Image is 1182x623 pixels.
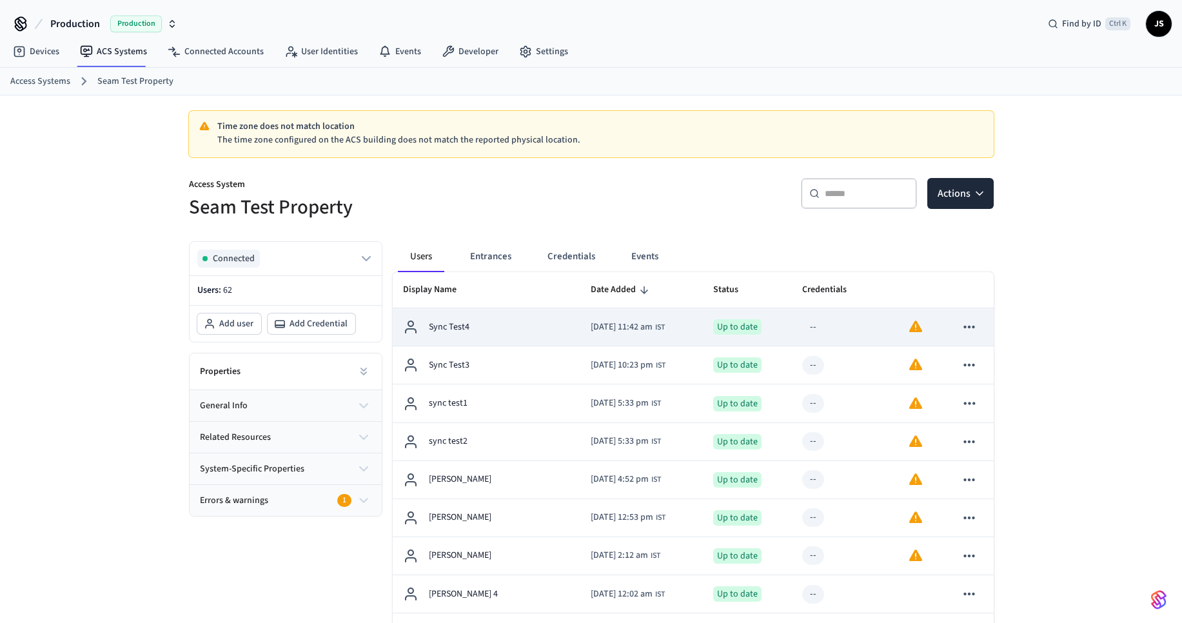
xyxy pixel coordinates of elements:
p: Sync Test4 [429,321,469,334]
div: Up to date [713,357,762,373]
button: general info [190,390,382,421]
span: [DATE] 5:33 pm [591,435,649,448]
p: [PERSON_NAME] 4 [429,588,498,601]
div: Up to date [713,510,762,526]
button: Actions [927,178,994,209]
span: Production [50,16,100,32]
div: Up to date [713,319,762,335]
img: SeamLogoGradient.69752ec5.svg [1151,589,1167,610]
span: Add user [219,317,253,330]
div: Asia/Calcutta [591,397,661,410]
a: Seam Test Property [97,75,173,88]
div: -- [810,321,816,334]
div: Up to date [713,548,762,564]
span: IST [651,550,660,562]
span: Production [110,15,162,32]
button: Errors & warnings1 [190,485,382,516]
span: [DATE] 11:42 am [591,321,653,334]
span: Add Credential [290,317,348,330]
span: Ctrl K [1105,17,1130,30]
div: Find by IDCtrl K [1038,12,1141,35]
div: Asia/Calcutta [591,588,665,601]
span: Find by ID [1062,17,1101,30]
a: Access Systems [10,75,70,88]
a: Developer [431,40,509,63]
button: Events [621,241,669,272]
button: Add user [197,313,261,334]
h5: Seam Test Property [189,194,584,221]
span: Connected [213,252,255,265]
div: Up to date [713,472,762,488]
span: IST [655,322,665,333]
div: Up to date [713,586,762,602]
span: IST [656,512,665,524]
button: Entrances [460,241,522,272]
button: Users [398,241,444,272]
div: -- [810,511,816,524]
span: 62 [223,284,232,297]
span: IST [656,360,665,371]
a: ACS Systems [70,40,157,63]
span: system-specific properties [200,462,304,476]
span: general info [200,399,248,413]
div: -- [810,549,816,562]
h2: Properties [200,365,241,378]
div: -- [810,397,816,410]
span: IST [655,589,665,600]
a: User Identities [274,40,368,63]
p: sync test2 [429,435,468,448]
div: Up to date [713,396,762,411]
p: Users: [197,284,374,297]
span: [DATE] 12:53 pm [591,511,653,524]
span: Errors & warnings [200,494,268,508]
span: Status [713,280,755,300]
div: Asia/Calcutta [591,473,661,486]
span: Date Added [591,280,653,300]
span: [DATE] 4:52 pm [591,473,649,486]
div: Asia/Calcutta [591,549,660,562]
div: -- [810,588,816,601]
span: [DATE] 12:02 am [591,588,653,601]
button: JS [1146,11,1172,37]
a: Devices [3,40,70,63]
div: -- [810,473,816,486]
span: [DATE] 5:33 pm [591,397,649,410]
div: Asia/Calcutta [591,359,665,372]
div: Up to date [713,434,762,450]
div: Asia/Calcutta [591,435,661,448]
div: 1 [337,494,351,507]
button: Credentials [537,241,606,272]
span: [DATE] 10:23 pm [591,359,653,372]
p: [PERSON_NAME] [429,511,491,524]
p: Sync Test3 [429,359,469,372]
p: The time zone configured on the ACS building does not match the reported physical location. [217,133,983,147]
span: related resources [200,431,271,444]
button: Connected [197,250,374,268]
button: related resources [190,422,382,453]
span: IST [651,398,661,410]
div: -- [810,359,816,372]
div: Asia/Calcutta [591,511,665,524]
span: [DATE] 2:12 am [591,549,648,562]
button: system-specific properties [190,453,382,484]
div: Asia/Calcutta [591,321,665,334]
span: IST [651,474,661,486]
span: Display Name [403,280,473,300]
span: JS [1147,12,1170,35]
span: Credentials [802,280,863,300]
a: Settings [509,40,578,63]
p: sync test1 [429,397,468,410]
p: Access System [189,178,584,194]
div: -- [810,435,816,448]
p: Time zone does not match location [217,120,983,133]
span: IST [651,436,661,448]
a: Events [368,40,431,63]
p: [PERSON_NAME] [429,473,491,486]
a: Connected Accounts [157,40,274,63]
button: Add Credential [268,313,355,334]
p: [PERSON_NAME] [429,549,491,562]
